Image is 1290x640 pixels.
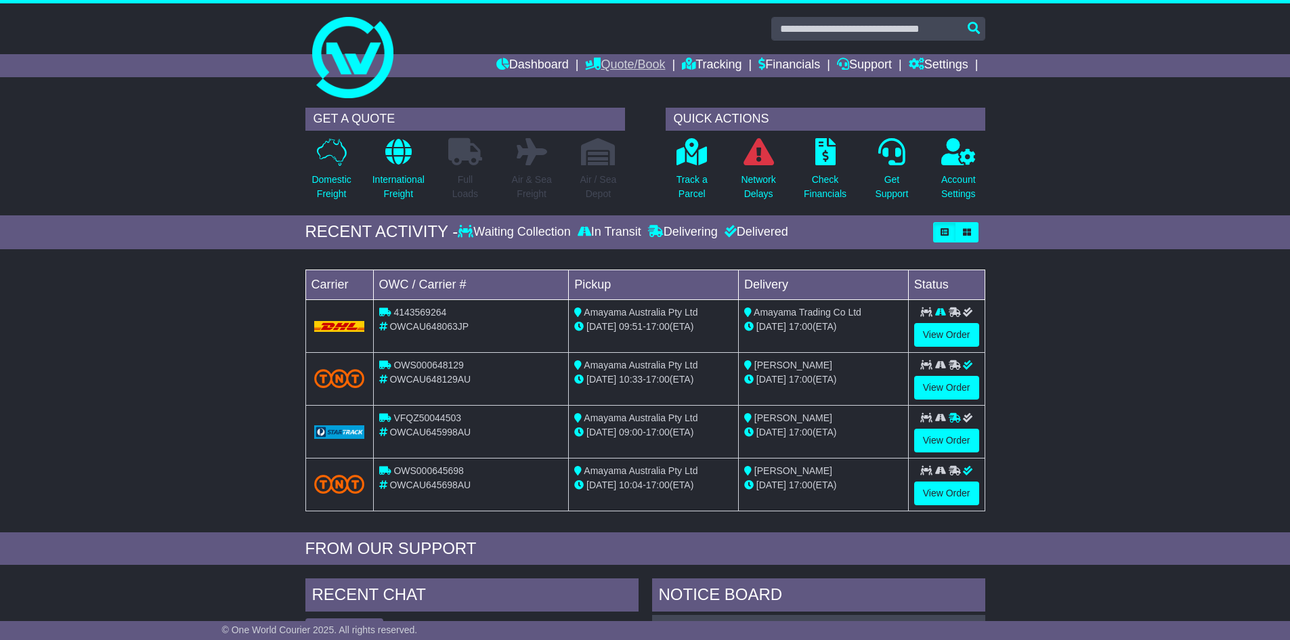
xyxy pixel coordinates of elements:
[305,270,373,299] td: Carrier
[372,173,425,201] p: International Freight
[789,427,813,438] span: 17:00
[574,225,645,240] div: In Transit
[646,321,670,332] span: 17:00
[574,478,733,492] div: - (ETA)
[585,54,665,77] a: Quote/Book
[619,479,643,490] span: 10:04
[574,320,733,334] div: - (ETA)
[909,54,968,77] a: Settings
[584,465,697,476] span: Amayama Australia Pty Ltd
[666,108,985,131] div: QUICK ACTIONS
[305,222,458,242] div: RECENT ACTIVITY -
[754,307,861,318] span: Amayama Trading Co Ltd
[373,270,569,299] td: OWC / Carrier #
[744,320,903,334] div: (ETA)
[908,270,985,299] td: Status
[496,54,569,77] a: Dashboard
[744,478,903,492] div: (ETA)
[646,374,670,385] span: 17:00
[619,427,643,438] span: 09:00
[721,225,788,240] div: Delivered
[586,374,616,385] span: [DATE]
[914,429,979,452] a: View Order
[754,412,832,423] span: [PERSON_NAME]
[738,270,908,299] td: Delivery
[311,173,351,201] p: Domestic Freight
[586,427,616,438] span: [DATE]
[314,321,365,332] img: DHL.png
[646,427,670,438] span: 17:00
[389,374,471,385] span: OWCAU648129AU
[314,475,365,493] img: TNT_Domestic.png
[837,54,892,77] a: Support
[311,137,351,209] a: DomesticFreight
[619,321,643,332] span: 09:51
[305,578,639,615] div: RECENT CHAT
[875,173,908,201] p: Get Support
[789,321,813,332] span: 17:00
[393,465,464,476] span: OWS000645698
[393,307,446,318] span: 4143569264
[756,479,786,490] span: [DATE]
[754,360,832,370] span: [PERSON_NAME]
[804,173,846,201] p: Check Financials
[756,321,786,332] span: [DATE]
[314,425,365,439] img: GetCarrierServiceLogo
[874,137,909,209] a: GetSupport
[569,270,739,299] td: Pickup
[314,369,365,387] img: TNT_Domestic.png
[305,539,985,559] div: FROM OUR SUPPORT
[393,360,464,370] span: OWS000648129
[619,374,643,385] span: 10:33
[803,137,847,209] a: CheckFinancials
[789,479,813,490] span: 17:00
[584,412,697,423] span: Amayama Australia Pty Ltd
[744,372,903,387] div: (ETA)
[741,173,775,201] p: Network Delays
[941,173,976,201] p: Account Settings
[372,137,425,209] a: InternationalFreight
[586,479,616,490] span: [DATE]
[914,323,979,347] a: View Order
[584,307,697,318] span: Amayama Australia Pty Ltd
[305,108,625,131] div: GET A QUOTE
[389,479,471,490] span: OWCAU645698AU
[389,427,471,438] span: OWCAU645998AU
[744,425,903,440] div: (ETA)
[222,624,418,635] span: © One World Courier 2025. All rights reserved.
[645,225,721,240] div: Delivering
[676,173,708,201] p: Track a Parcel
[914,376,979,400] a: View Order
[574,372,733,387] div: - (ETA)
[389,321,469,332] span: OWCAU648063JP
[458,225,574,240] div: Waiting Collection
[580,173,617,201] p: Air / Sea Depot
[652,578,985,615] div: NOTICE BOARD
[756,374,786,385] span: [DATE]
[789,374,813,385] span: 17:00
[393,412,461,423] span: VFQZ50044503
[646,479,670,490] span: 17:00
[941,137,976,209] a: AccountSettings
[584,360,697,370] span: Amayama Australia Pty Ltd
[758,54,820,77] a: Financials
[448,173,482,201] p: Full Loads
[512,173,552,201] p: Air & Sea Freight
[756,427,786,438] span: [DATE]
[586,321,616,332] span: [DATE]
[574,425,733,440] div: - (ETA)
[754,465,832,476] span: [PERSON_NAME]
[682,54,741,77] a: Tracking
[740,137,776,209] a: NetworkDelays
[914,482,979,505] a: View Order
[676,137,708,209] a: Track aParcel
